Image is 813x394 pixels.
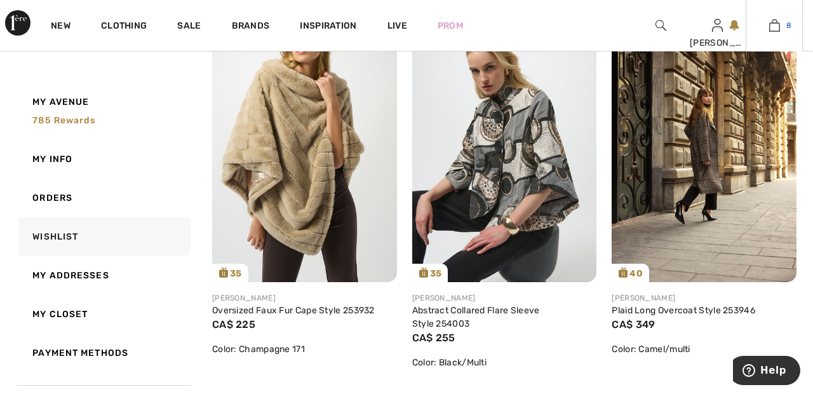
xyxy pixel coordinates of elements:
img: joseph-ribkoff-outerwear-camel-multi_253946_6_560d_search.jpg [612,6,796,282]
a: My Info [17,140,191,179]
a: Wishlist [17,217,191,256]
iframe: Opens a widget where you can find more information [733,356,800,388]
a: My Closet [17,295,191,334]
a: Payment Methods [17,334,191,372]
a: Sign In [712,19,723,31]
img: 1ère Avenue [5,10,30,36]
span: Inspiration [300,20,356,34]
a: Clothing [101,20,147,34]
span: CA$ 225 [212,318,255,330]
a: 35 [212,6,397,282]
div: [PERSON_NAME] [212,292,397,304]
a: Prom [438,19,463,32]
span: My Avenue [32,95,89,109]
a: Live [387,19,407,32]
span: CA$ 255 [412,332,455,344]
div: [PERSON_NAME] [412,292,597,304]
div: [PERSON_NAME] [690,36,746,50]
div: Color: Champagne 171 [212,343,397,356]
img: search the website [655,18,666,33]
a: 8 [746,18,802,33]
div: Color: Camel/multi [612,343,796,356]
div: [PERSON_NAME] [612,292,796,304]
img: My Bag [769,18,780,33]
a: My Addresses [17,256,191,295]
span: 8 [786,20,791,31]
div: Color: Black/Multi [412,356,597,369]
img: joseph-ribkoff-jackets-blazers-champagne-171_253932_1_a4bf_search.jpg [212,6,397,282]
a: 35 [412,6,597,282]
span: CA$ 349 [612,318,655,330]
img: My Info [712,18,723,33]
a: Sale [177,20,201,34]
a: 40 [612,6,796,282]
a: Orders [17,179,191,217]
a: Oversized Faux Fur Cape Style 253932 [212,305,375,316]
span: 785 rewards [32,115,95,126]
img: joseph-ribkoff-jackets-blazers-black-multi_254003_2_6967_search.jpg [412,6,597,282]
a: Abstract Collared Flare Sleeve Style 254003 [412,305,540,329]
a: New [51,20,71,34]
a: Plaid Long Overcoat Style 253946 [612,305,755,316]
a: Brands [232,20,270,34]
